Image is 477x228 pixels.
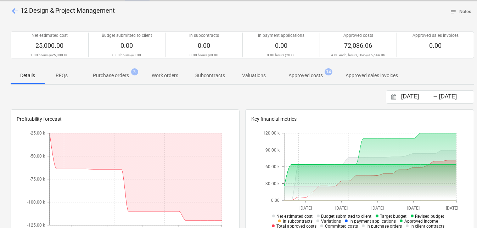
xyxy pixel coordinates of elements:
[30,131,45,136] tspan: -25.00 k
[325,68,332,75] span: 14
[438,92,474,102] input: End Date
[299,206,312,211] tspan: [DATE]
[152,72,178,79] p: Work orders
[30,53,68,57] p: 1.00 hours @ 25,000.00
[190,53,218,57] p: 0.00 hours @ 0.00
[380,214,407,219] span: Target budget
[277,214,313,219] span: Net estimated cost
[349,219,396,224] span: In payment applications
[53,72,70,79] p: RFQs
[407,206,420,211] tspan: [DATE]
[267,53,296,57] p: 0.00 hours @ 0.00
[371,206,384,211] tspan: [DATE]
[321,214,372,219] span: Budget submitted to client
[450,8,456,15] span: notes
[30,154,45,159] tspan: -50.00 k
[113,53,141,57] p: 0.00 hours @ 0.00
[446,206,458,211] tspan: [DATE]
[450,8,471,16] span: Notes
[283,219,313,224] span: In subcontracts
[275,42,287,49] span: 0.00
[288,72,323,79] p: Approved costs
[271,198,280,203] tspan: 0.00
[413,33,459,39] p: Approved sales invoices
[30,177,45,182] tspan: -75.00 k
[343,33,373,39] p: Approved costs
[344,42,372,49] span: 72,036.06
[415,214,444,219] span: Revised budget
[404,219,438,224] span: Approved income
[265,181,280,186] tspan: 30.00 k
[93,72,129,79] p: Purchase orders
[21,7,115,14] span: 12 Design & Project Management
[242,72,266,79] p: Valuations
[102,33,152,39] p: Budget submitted to client
[27,223,45,228] tspan: -125.00 k
[32,33,68,39] p: Net estimated cost
[331,53,386,57] p: 4.60 each, hours, Unit @ 15,644.96
[189,33,219,39] p: In subcontracts
[258,33,304,39] p: In payment applications
[346,72,398,79] p: Approved sales invoices
[400,92,436,102] input: Start Date
[131,68,138,75] span: 3
[265,148,280,153] tspan: 90.00 k
[265,164,280,169] tspan: 60.00 k
[447,6,474,17] button: Notes
[321,219,341,224] span: Variations
[35,42,63,49] span: 25,000.00
[11,7,19,15] span: arrow_back
[251,115,468,123] p: Key financial metrics
[121,42,133,49] span: 0.00
[336,206,348,211] tspan: [DATE]
[263,131,280,136] tspan: 120.00 k
[17,115,234,123] p: Profitability forecast
[19,72,36,79] p: Details
[27,200,45,205] tspan: -100.00 k
[195,72,225,79] p: Subcontracts
[388,93,400,101] button: Interact with the calendar and add the check-in date for your trip.
[433,95,438,99] div: -
[198,42,210,49] span: 0.00
[429,42,442,49] span: 0.00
